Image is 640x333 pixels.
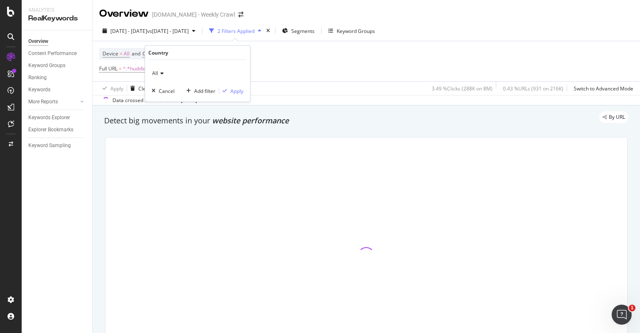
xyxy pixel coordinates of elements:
[147,28,189,35] span: vs [DATE] - [DATE]
[28,85,50,94] div: Keywords
[574,85,633,92] div: Switch to Advanced Mode
[152,70,158,77] span: All
[325,24,378,38] button: Keyword Groups
[132,50,140,57] span: and
[230,87,243,94] div: Apply
[138,85,151,92] div: Clear
[119,65,122,72] span: =
[28,85,86,94] a: Keywords
[110,85,123,92] div: Apply
[123,63,153,75] span: ^.*huddle.*$
[570,82,633,95] button: Switch to Advanced Mode
[337,28,375,35] div: Keyword Groups
[629,305,635,311] span: 1
[206,24,265,38] button: 2 Filters Applied
[28,49,86,58] a: Content Performance
[432,85,492,92] div: 3.49 % Clicks ( 288K on 8M )
[120,50,122,57] span: =
[99,24,199,38] button: [DATE] - [DATE]vs[DATE] - [DATE]
[28,61,65,70] div: Keyword Groups
[217,28,255,35] div: 2 Filters Applied
[28,141,71,150] div: Keyword Sampling
[102,50,118,57] span: Device
[28,141,86,150] a: Keyword Sampling
[148,87,175,95] button: Cancel
[609,115,625,120] span: By URL
[28,37,48,46] div: Overview
[279,24,318,38] button: Segments
[127,82,151,95] button: Clear
[152,10,235,19] div: [DOMAIN_NAME] - Weekly Crawl
[194,87,215,94] div: Add filter
[28,49,77,58] div: Content Performance
[28,98,78,106] a: More Reports
[159,87,175,94] div: Cancel
[28,73,47,82] div: Ranking
[99,82,123,95] button: Apply
[503,85,563,92] div: 0.43 % URLs ( 931 on 216K )
[142,50,161,57] span: Country
[28,14,85,23] div: RealKeywords
[148,49,168,56] div: Country
[219,87,243,95] button: Apply
[28,98,58,106] div: More Reports
[99,7,149,21] div: Overview
[28,73,86,82] a: Ranking
[28,113,86,122] a: Keywords Explorer
[99,65,117,72] span: Full URL
[28,125,73,134] div: Explorer Bookmarks
[28,125,86,134] a: Explorer Bookmarks
[124,48,130,60] span: All
[612,305,632,325] iframe: Intercom live chat
[183,87,215,95] button: Add filter
[28,37,86,46] a: Overview
[291,28,315,35] span: Segments
[599,111,628,123] div: legacy label
[110,28,147,35] span: [DATE] - [DATE]
[112,97,177,104] div: Data crossed with the Crawl
[28,113,70,122] div: Keywords Explorer
[28,7,85,14] div: Analytics
[238,12,243,18] div: arrow-right-arrow-left
[28,61,86,70] a: Keyword Groups
[265,27,272,35] div: times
